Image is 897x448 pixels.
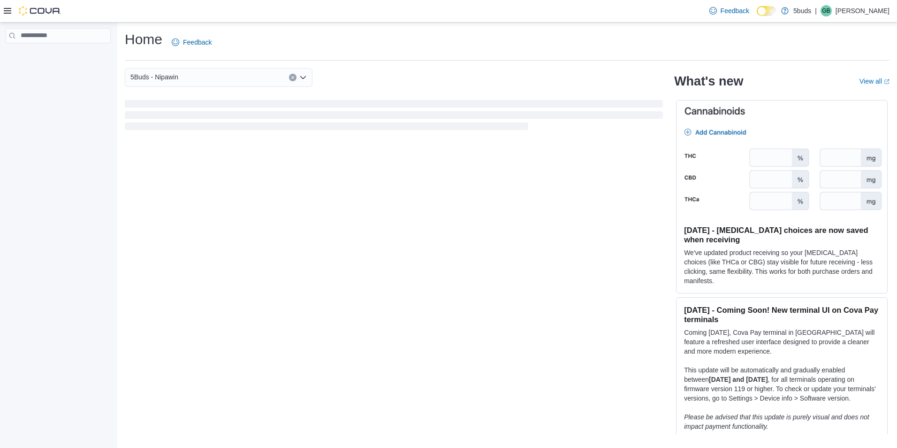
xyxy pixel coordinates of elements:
a: Feedback [168,33,215,52]
h2: What's new [674,74,743,89]
p: 5buds [793,5,811,16]
h1: Home [125,30,162,49]
strong: [DATE] and [DATE] [709,376,768,383]
button: Open list of options [299,74,307,81]
p: We've updated product receiving so your [MEDICAL_DATA] choices (like THCa or CBG) stay visible fo... [684,248,880,286]
h3: [DATE] - [MEDICAL_DATA] choices are now saved when receiving [684,225,880,244]
p: Coming [DATE], Cova Pay terminal in [GEOGRAPHIC_DATA] will feature a refreshed user interface des... [684,328,880,356]
span: GB [822,5,830,16]
span: Feedback [183,38,212,47]
img: Cova [19,6,61,15]
a: View allExternal link [859,77,889,85]
p: [PERSON_NAME] [836,5,889,16]
em: Please be advised that this update is purely visual and does not impact payment functionality. [684,413,869,430]
input: Dark Mode [757,6,776,16]
h3: [DATE] - Coming Soon! New terminal UI on Cova Pay terminals [684,305,880,324]
nav: Complex example [6,45,111,68]
span: 5Buds - Nipawin [130,71,178,83]
div: Gabe Brad [821,5,832,16]
span: Loading [125,102,663,132]
p: | [815,5,817,16]
a: Feedback [706,1,753,20]
button: Clear input [289,74,296,81]
span: Feedback [721,6,749,15]
svg: External link [884,79,889,85]
p: This update will be automatically and gradually enabled between , for all terminals operating on ... [684,365,880,403]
